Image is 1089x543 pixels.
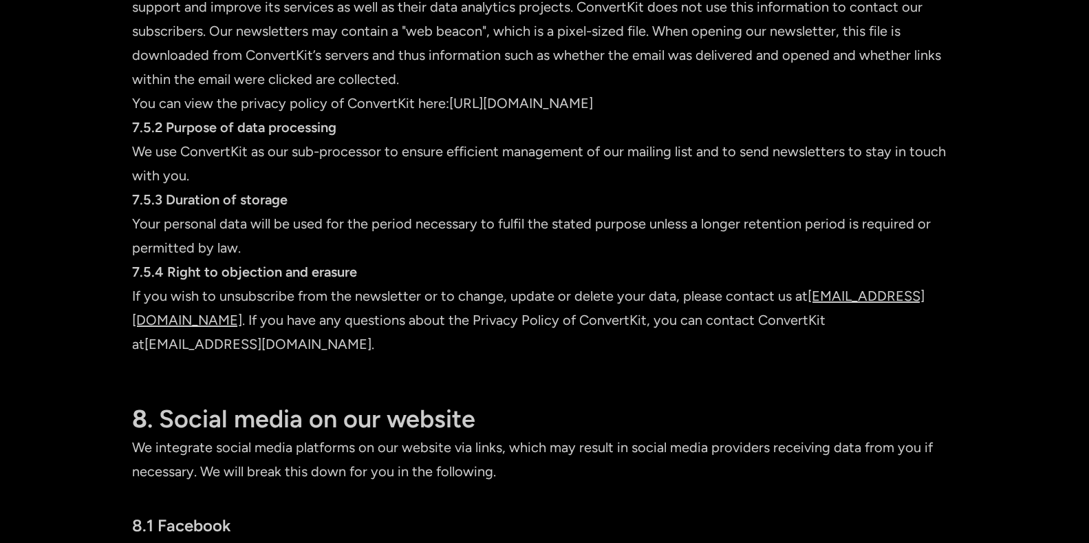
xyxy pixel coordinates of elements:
[132,119,336,136] strong: 7.5.2 Purpose of data processing
[449,95,593,111] a: [URL][DOMAIN_NAME]
[132,140,958,188] p: We use ConvertKit as our sub-processor to ensure efficient management of our mailing list and to ...
[132,436,958,484] p: We integrate social media platforms on our website via links, which may result in social media pr...
[132,191,288,208] strong: 7.5.3 Duration of storage
[144,336,371,352] a: [EMAIL_ADDRESS][DOMAIN_NAME]
[132,212,958,260] p: Your personal data will be used for the period necessary to fulfil the stated purpose unless a lo...
[132,403,958,436] h2: 8
[132,288,925,328] a: [EMAIL_ADDRESS][DOMAIN_NAME]
[132,92,958,116] p: You can view the privacy policy of ConvertKit here:
[147,404,475,434] strong: . Social media on our website
[132,515,230,535] strong: 8.1 Facebook
[132,284,958,356] p: If you wish to unsubscribe from the newsletter or to change, update or delete your data, please c...
[132,264,357,280] strong: 7.5.4 Right to objection and erasure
